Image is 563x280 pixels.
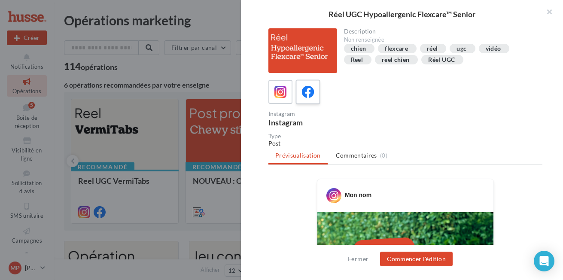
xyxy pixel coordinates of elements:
[345,191,371,199] div: Mon nom
[534,251,554,271] div: Open Intercom Messenger
[344,254,372,264] button: Fermer
[456,46,466,52] div: ugc
[427,46,438,52] div: réel
[268,139,542,148] div: Post
[382,57,410,63] div: reel chien
[351,57,363,63] div: Reel
[380,152,387,159] span: (0)
[380,252,453,266] button: Commencer l'édition
[268,119,402,126] div: Instagram
[268,111,402,117] div: Instagram
[486,46,501,52] div: vidéo
[255,10,549,18] div: Réel UGC Hypoallergenic Flexcare™ Senior
[344,36,536,44] div: Non renseignée
[344,28,536,34] div: Description
[385,46,408,52] div: flexcare
[268,133,542,139] div: Type
[351,46,366,52] div: chien
[336,151,377,160] span: Commentaires
[428,57,455,63] div: Réel UGC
